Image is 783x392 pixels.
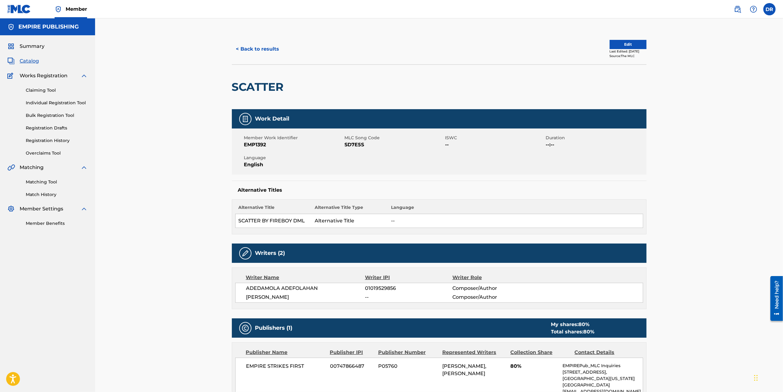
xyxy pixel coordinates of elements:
[452,285,532,292] span: Composer/Author
[562,375,643,382] p: [GEOGRAPHIC_DATA][US_STATE]
[365,274,452,281] div: Writer IPI
[734,6,741,13] img: search
[442,349,506,356] div: Represented Writers
[26,125,88,131] a: Registration Drafts
[445,135,544,141] span: ISWC
[26,87,88,94] a: Claiming Tool
[731,3,744,15] a: Public Search
[7,164,15,171] img: Matching
[378,349,438,356] div: Publisher Number
[80,72,88,79] img: expand
[20,205,63,213] span: Member Settings
[754,369,758,387] div: Drag
[579,321,590,327] span: 80 %
[330,363,374,370] span: 00747866487
[246,274,365,281] div: Writer Name
[20,72,67,79] span: Works Registration
[7,43,44,50] a: SummarySummary
[365,294,452,301] span: --
[18,23,79,30] h5: EMPIRE PUBLISHING
[445,141,544,148] span: --
[766,274,783,323] iframe: Resource Center
[26,112,88,119] a: Bulk Registration Tool
[7,43,15,50] img: Summary
[20,164,44,171] span: Matching
[546,135,645,141] span: Duration
[255,325,293,332] h5: Publishers (1)
[244,135,343,141] span: Member Work Identifier
[562,363,643,369] p: EMPIREPub_MLC Inquiries
[20,57,39,65] span: Catalog
[246,285,365,292] span: ADEDAMOLA ADEFOLAHAN
[546,141,645,148] span: --:--
[7,72,15,79] img: Works Registration
[378,363,438,370] span: P05760
[345,141,444,148] span: SD7E5S
[246,349,325,356] div: Publisher Name
[20,43,44,50] span: Summary
[244,155,343,161] span: Language
[7,23,15,31] img: Accounts
[26,137,88,144] a: Registration History
[388,204,643,214] th: Language
[562,369,643,375] p: [STREET_ADDRESS],
[752,363,783,392] iframe: Chat Widget
[232,80,287,94] h2: SCATTER
[510,363,558,370] span: 80%
[452,274,532,281] div: Writer Role
[7,57,15,65] img: Catalog
[242,250,249,257] img: Writers
[562,382,643,388] p: [GEOGRAPHIC_DATA]
[7,57,39,65] a: CatalogCatalog
[345,135,444,141] span: MLC Song Code
[747,3,760,15] div: Help
[26,100,88,106] a: Individual Registration Tool
[575,349,634,356] div: Contact Details
[442,363,486,376] span: [PERSON_NAME], [PERSON_NAME]
[26,220,88,227] a: Member Benefits
[312,204,388,214] th: Alternative Title Type
[80,164,88,171] img: expand
[610,54,647,58] div: Source: The MLC
[246,294,365,301] span: [PERSON_NAME]
[242,115,249,123] img: Work Detail
[244,161,343,168] span: English
[238,187,640,193] h5: Alternative Titles
[330,349,374,356] div: Publisher IPI
[80,205,88,213] img: expand
[255,250,285,257] h5: Writers (2)
[452,294,532,301] span: Composer/Author
[232,41,284,57] button: < Back to results
[510,349,570,356] div: Collection Share
[750,6,757,13] img: help
[26,191,88,198] a: Match History
[551,328,595,336] div: Total shares:
[244,141,343,148] span: EMP1392
[7,205,15,213] img: Member Settings
[388,214,643,228] td: --
[242,325,249,332] img: Publishers
[763,3,776,15] div: User Menu
[610,49,647,54] div: Last Edited: [DATE]
[312,214,388,228] td: Alternative Title
[235,204,312,214] th: Alternative Title
[610,40,647,49] button: Edit
[66,6,87,13] span: Member
[246,363,326,370] span: EMPIRE STRIKES FIRST
[235,214,312,228] td: SCATTER BY FIREBOY DML
[7,5,31,13] img: MLC Logo
[26,179,88,185] a: Matching Tool
[365,285,452,292] span: 01019529856
[55,6,62,13] img: Top Rightsholder
[255,115,290,122] h5: Work Detail
[551,321,595,328] div: My shares:
[584,329,595,335] span: 80 %
[26,150,88,156] a: Overclaims Tool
